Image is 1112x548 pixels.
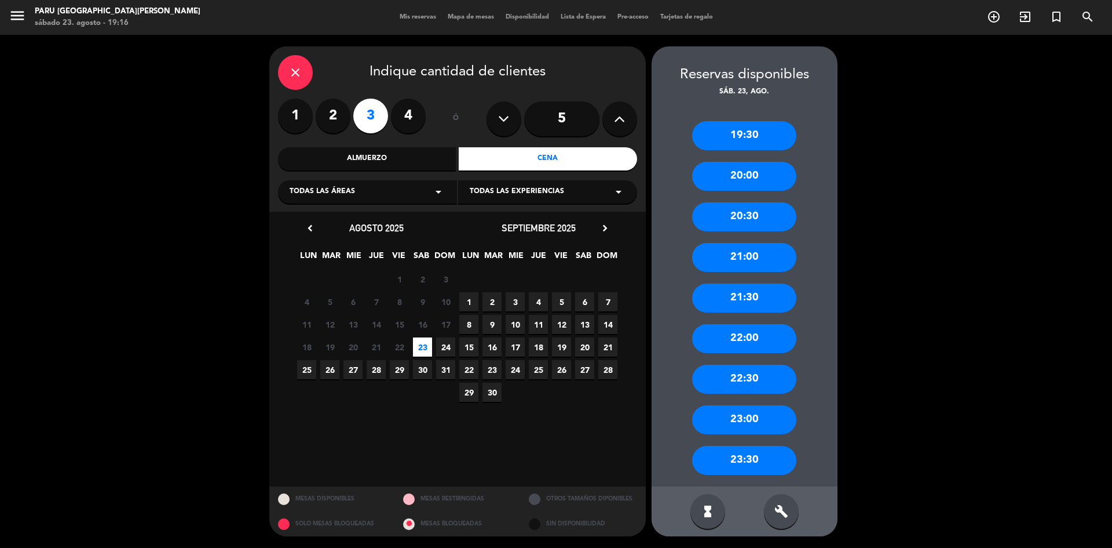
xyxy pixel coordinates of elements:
span: MAR [484,249,503,268]
span: 1 [390,270,409,289]
span: Mapa de mesas [442,14,500,20]
span: 8 [459,315,478,334]
span: Disponibilidad [500,14,555,20]
div: 21:30 [692,284,796,313]
span: 18 [529,337,548,357]
div: 20:30 [692,202,796,231]
span: 18 [297,337,316,357]
span: SAB [412,249,431,268]
div: sáb. 23, ago. [652,86,837,98]
span: 30 [413,360,432,379]
i: search [1081,10,1095,24]
i: hourglass_full [701,505,715,518]
span: 11 [529,315,548,334]
span: Tarjetas de regalo [654,14,719,20]
span: 24 [436,337,455,357]
span: 2 [413,270,432,289]
span: 28 [367,360,386,379]
span: 13 [343,315,363,334]
span: 23 [413,337,432,357]
span: septiembre 2025 [502,222,576,234]
span: 31 [436,360,455,379]
span: 3 [436,270,455,289]
i: turned_in_not [1049,10,1063,24]
span: 23 [482,360,502,379]
span: agosto 2025 [349,222,404,234]
span: LUN [299,249,318,268]
div: 20:00 [692,162,796,191]
span: Todas las experiencias [470,186,564,198]
span: JUE [529,249,548,268]
label: 2 [316,99,350,133]
span: 27 [575,360,594,379]
span: 3 [506,292,525,311]
div: MESAS DISPONIBLES [269,487,395,511]
span: 6 [575,292,594,311]
span: 30 [482,383,502,402]
span: 22 [459,360,478,379]
div: Paru [GEOGRAPHIC_DATA][PERSON_NAME] [35,6,200,17]
span: 11 [297,315,316,334]
span: VIE [389,249,408,268]
span: 7 [598,292,617,311]
span: 10 [506,315,525,334]
div: 23:00 [692,405,796,434]
span: MIE [506,249,525,268]
span: 14 [367,315,386,334]
i: exit_to_app [1018,10,1032,24]
div: Cena [459,147,637,170]
button: menu [9,7,26,28]
i: close [288,66,302,79]
div: 19:30 [692,121,796,150]
span: 7 [367,292,386,311]
span: 21 [367,337,386,357]
div: MESAS RESTRINGIDAS [394,487,520,511]
i: arrow_drop_down [431,185,445,199]
div: OTROS TAMAÑOS DIPONIBLES [520,487,646,511]
span: MAR [321,249,341,268]
span: 16 [482,337,502,357]
span: 10 [436,292,455,311]
span: 13 [575,315,594,334]
span: 20 [575,337,594,357]
span: DOM [597,249,616,268]
div: ó [437,99,475,139]
span: 1 [459,292,478,311]
span: 28 [598,360,617,379]
span: 9 [413,292,432,311]
span: 4 [297,292,316,311]
span: 25 [297,360,316,379]
span: 26 [552,360,571,379]
span: 25 [529,360,548,379]
span: Lista de Espera [555,14,612,20]
span: 9 [482,315,502,334]
span: 19 [320,337,339,357]
i: chevron_left [304,222,316,234]
span: 4 [529,292,548,311]
div: Indique cantidad de clientes [278,55,637,90]
div: Reservas disponibles [652,64,837,86]
div: sábado 23. agosto - 19:16 [35,17,200,29]
span: 14 [598,315,617,334]
div: 22:00 [692,324,796,353]
span: 20 [343,337,363,357]
span: DOM [434,249,453,268]
span: 29 [459,383,478,402]
i: build [774,505,788,518]
span: VIE [551,249,570,268]
span: 15 [459,337,478,357]
span: 26 [320,360,339,379]
span: Pre-acceso [612,14,654,20]
span: 5 [552,292,571,311]
label: 3 [353,99,388,133]
label: 1 [278,99,313,133]
span: 27 [343,360,363,379]
i: chevron_right [599,222,611,234]
div: SIN DISPONIBILIDAD [520,511,646,536]
i: add_circle_outline [987,10,1001,24]
div: MESAS BLOQUEADAS [394,511,520,536]
span: Mis reservas [394,14,442,20]
span: 5 [320,292,339,311]
span: 21 [598,337,617,357]
div: 21:00 [692,243,796,272]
